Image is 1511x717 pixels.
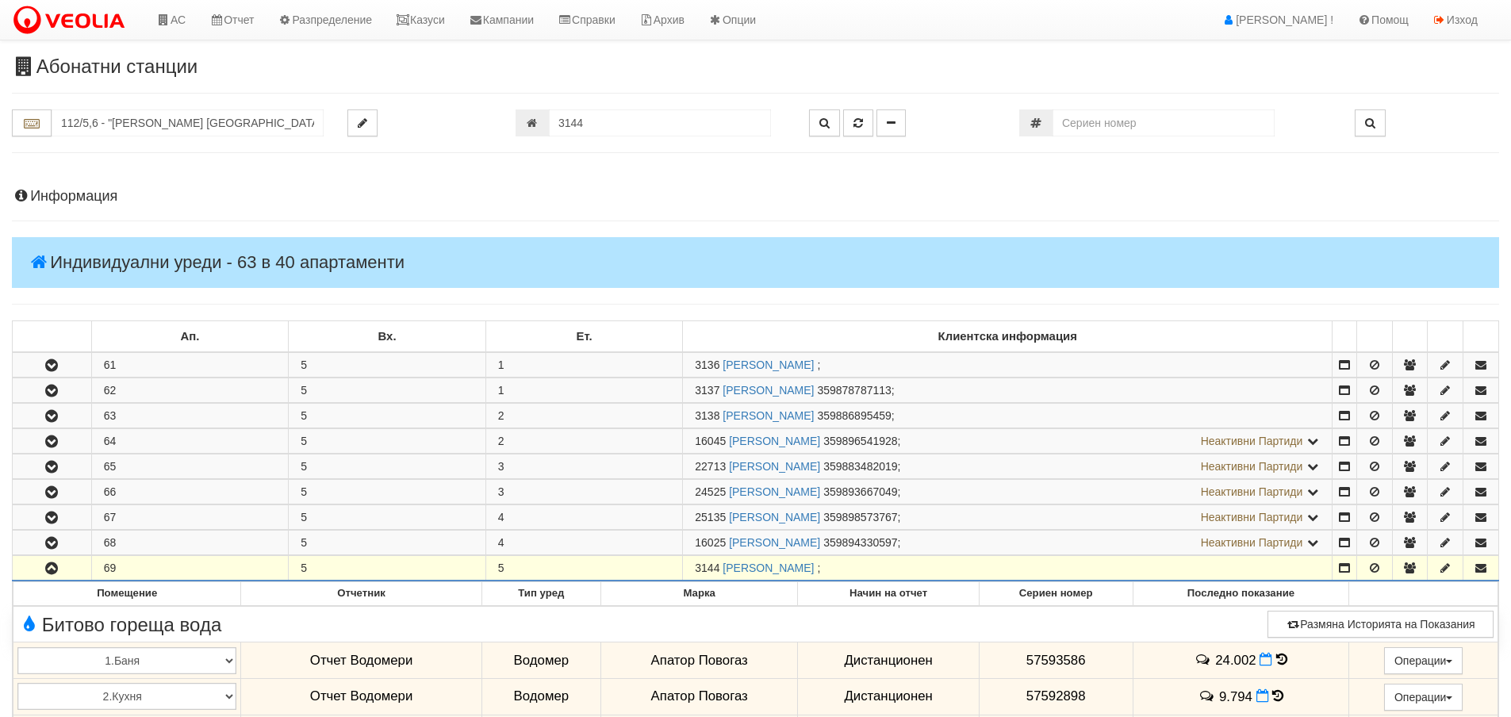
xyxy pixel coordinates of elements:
td: 5 [289,556,486,581]
td: 5 [289,378,486,403]
td: ; [683,556,1333,581]
button: Размяна Историята на Показания [1267,611,1494,638]
span: Неактивни Партиди [1201,536,1303,549]
a: [PERSON_NAME] [723,384,814,397]
td: Ет.: No sort applied, sorting is disabled [485,321,683,353]
td: Клиентска информация: No sort applied, sorting is disabled [683,321,1333,353]
span: Неактивни Партиди [1201,485,1303,498]
th: Помещение [13,582,241,606]
td: ; [683,378,1333,403]
a: [PERSON_NAME] [723,409,814,422]
i: Нов Отчет към 29/08/2025 [1256,689,1269,703]
h4: Информация [12,189,1499,205]
span: Отчет Водомери [310,653,412,668]
td: Водомер [481,642,600,679]
span: 359886895459 [817,409,891,422]
td: ; [683,531,1333,555]
span: Отчет Водомери [310,688,412,704]
span: 5 [498,562,504,574]
td: 65 [91,454,289,479]
td: 67 [91,505,289,530]
span: 4 [498,511,504,523]
span: Партида № [695,384,719,397]
span: Партида № [695,562,719,574]
span: История на забележките [1195,652,1215,667]
td: : No sort applied, sorting is disabled [1333,321,1357,353]
b: Ет. [577,330,593,343]
span: 24.002 [1215,653,1256,668]
td: Вх.: No sort applied, sorting is disabled [289,321,486,353]
th: Сериен номер [979,582,1133,606]
a: [PERSON_NAME] [729,485,820,498]
span: 359893667049 [823,485,897,498]
span: Партида № [695,409,719,422]
td: 64 [91,429,289,454]
td: 63 [91,404,289,428]
th: Последно показание [1133,582,1349,606]
input: Партида № [549,109,771,136]
td: 62 [91,378,289,403]
td: : No sort applied, sorting is disabled [1463,321,1499,353]
a: [PERSON_NAME] [729,536,820,549]
span: 1 [498,384,504,397]
span: 359896541928 [823,435,897,447]
td: : No sort applied, sorting is disabled [13,321,92,353]
td: 69 [91,556,289,581]
span: Партида № [695,460,726,473]
button: Операции [1384,647,1463,674]
td: ; [683,505,1333,530]
th: Начин на отчет [798,582,979,606]
span: Партида № [695,485,726,498]
span: 4 [498,536,504,549]
span: 3 [498,485,504,498]
b: Клиентска информация [938,330,1077,343]
td: 5 [289,404,486,428]
b: Вх. [378,330,397,343]
td: Дистанционен [798,642,979,679]
span: Неактивни Партиди [1201,435,1303,447]
a: [PERSON_NAME] [729,460,820,473]
td: 66 [91,480,289,504]
th: Марка [600,582,797,606]
span: 359883482019 [823,460,897,473]
input: Сериен номер [1053,109,1275,136]
th: Тип уред [481,582,600,606]
a: [PERSON_NAME] [729,511,820,523]
td: : No sort applied, sorting is disabled [1392,321,1428,353]
td: : No sort applied, sorting is disabled [1356,321,1392,353]
td: 5 [289,352,486,378]
td: ; [683,404,1333,428]
img: VeoliaLogo.png [12,4,132,37]
td: ; [683,454,1333,479]
td: 5 [289,454,486,479]
span: 2 [498,435,504,447]
span: Неактивни Партиди [1201,511,1303,523]
span: 57593586 [1026,653,1086,668]
td: ; [683,352,1333,378]
td: 61 [91,352,289,378]
h3: Абонатни станции [12,56,1499,77]
span: История на показанията [1272,688,1283,704]
span: 9.794 [1219,689,1252,704]
td: 68 [91,531,289,555]
span: 2 [498,409,504,422]
span: История на показанията [1276,652,1287,667]
button: Операции [1384,684,1463,711]
span: 57592898 [1026,688,1086,704]
td: 5 [289,531,486,555]
span: Неактивни Партиди [1201,460,1303,473]
td: Апатор Повогаз [600,642,797,679]
td: Водомер [481,678,600,715]
a: [PERSON_NAME] [723,358,814,371]
td: ; [683,480,1333,504]
span: 359898573767 [823,511,897,523]
span: История на забележките [1198,688,1219,704]
td: 5 [289,505,486,530]
h4: Индивидуални уреди - 63 в 40 апартаменти [12,237,1499,288]
span: 359894330597 [823,536,897,549]
span: 1 [498,358,504,371]
span: Битово гореща вода [17,615,221,635]
i: Нов Отчет към 29/08/2025 [1260,653,1272,666]
span: Партида № [695,435,726,447]
td: : No sort applied, sorting is disabled [1428,321,1463,353]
